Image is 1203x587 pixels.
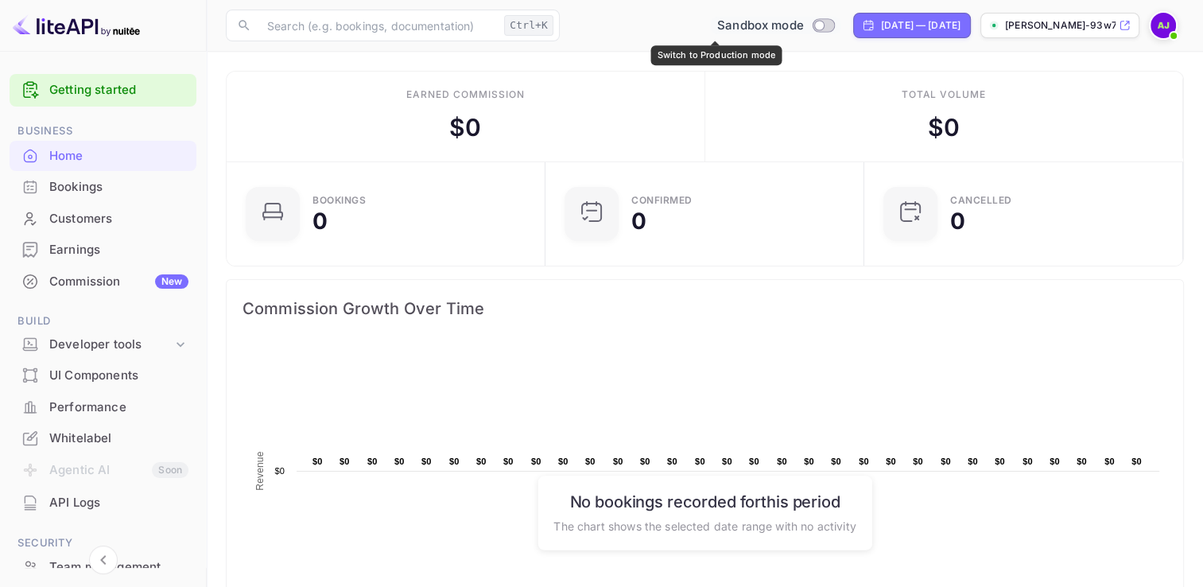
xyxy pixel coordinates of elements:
text: $0 [585,457,596,466]
text: $0 [722,457,732,466]
h6: No bookings recorded for this period [553,492,856,511]
a: Earnings [10,235,196,264]
text: $0 [274,466,285,476]
a: Performance [10,392,196,422]
text: $0 [886,457,896,466]
div: CANCELLED [950,196,1012,205]
div: Earnings [49,241,188,259]
text: $0 [613,457,623,466]
text: $0 [531,457,541,466]
div: 0 [312,210,328,232]
div: Getting started [10,74,196,107]
div: Confirmed [631,196,693,205]
span: Security [10,535,196,552]
text: $0 [695,457,705,466]
a: Customers [10,204,196,233]
div: $ 0 [928,110,960,146]
a: UI Components [10,360,196,390]
text: $0 [476,457,487,466]
span: Build [10,313,196,330]
text: Revenue [254,451,266,490]
div: Home [10,141,196,172]
span: Commission Growth Over Time [243,296,1167,321]
div: Earned commission [406,87,524,102]
div: Commission [49,273,188,291]
img: Asim Jana [1151,13,1176,38]
div: Whitelabel [10,423,196,454]
p: [PERSON_NAME]-93w7f.nuitee... [1005,18,1116,33]
div: $ 0 [449,110,481,146]
div: Ctrl+K [504,15,553,36]
div: API Logs [10,488,196,519]
text: $0 [367,457,378,466]
text: $0 [312,457,323,466]
button: Collapse navigation [89,546,118,574]
div: UI Components [10,360,196,391]
div: Switch to Production mode [650,45,782,64]
text: $0 [1077,457,1087,466]
div: Performance [49,398,188,417]
text: $0 [1131,457,1142,466]
text: $0 [804,457,814,466]
div: New [155,274,188,289]
div: Bookings [10,172,196,203]
a: API Logs [10,488,196,517]
div: Developer tools [49,336,173,354]
text: $0 [449,457,460,466]
text: $0 [831,457,841,466]
div: Total volume [901,87,986,102]
a: Getting started [49,81,188,99]
text: $0 [558,457,569,466]
text: $0 [859,457,869,466]
text: $0 [941,457,951,466]
text: $0 [1104,457,1115,466]
text: $0 [667,457,677,466]
text: $0 [1023,457,1033,466]
div: UI Components [49,367,188,385]
text: $0 [394,457,405,466]
text: $0 [503,457,514,466]
text: $0 [749,457,759,466]
div: Bookings [49,178,188,196]
div: Switch to Production mode [711,17,840,35]
a: Home [10,141,196,170]
a: Whitelabel [10,423,196,453]
div: Customers [49,210,188,228]
a: CommissionNew [10,266,196,296]
text: $0 [421,457,432,466]
div: [DATE] — [DATE] [881,18,960,33]
div: Whitelabel [49,430,188,448]
div: Developer tools [10,331,196,359]
div: Bookings [312,196,366,205]
text: $0 [640,457,650,466]
a: Bookings [10,172,196,201]
text: $0 [1050,457,1060,466]
input: Search (e.g. bookings, documentation) [258,10,498,41]
text: $0 [913,457,923,466]
img: LiteAPI logo [13,13,140,38]
text: $0 [340,457,350,466]
div: Customers [10,204,196,235]
span: Sandbox mode [717,17,804,35]
p: The chart shows the selected date range with no activity [553,517,856,534]
div: Performance [10,392,196,423]
div: 0 [950,210,965,232]
span: Business [10,122,196,140]
div: Team management [49,558,188,577]
text: $0 [968,457,978,466]
text: $0 [995,457,1005,466]
div: 0 [631,210,646,232]
div: API Logs [49,494,188,512]
div: Earnings [10,235,196,266]
div: CommissionNew [10,266,196,297]
a: Team management [10,552,196,581]
text: $0 [777,457,787,466]
div: Home [49,147,188,165]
